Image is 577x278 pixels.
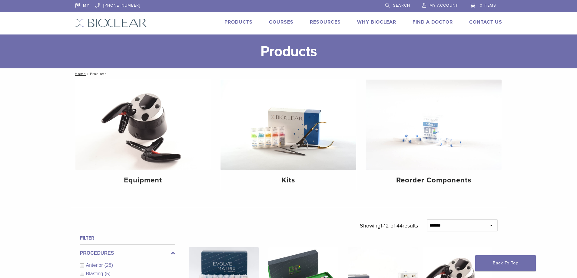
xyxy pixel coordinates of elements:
[86,271,105,276] span: Blasting
[80,234,175,242] h4: Filter
[73,72,86,76] a: Home
[469,19,502,25] a: Contact Us
[75,80,211,190] a: Equipment
[225,175,351,186] h4: Kits
[71,68,507,79] nav: Products
[480,3,496,8] span: 0 items
[357,19,396,25] a: Why Bioclear
[366,80,502,170] img: Reorder Components
[360,219,418,232] p: Showing results
[221,80,356,170] img: Kits
[75,18,147,27] img: Bioclear
[80,175,206,186] h4: Equipment
[221,80,356,190] a: Kits
[104,271,111,276] span: (5)
[224,19,253,25] a: Products
[80,250,175,257] label: Procedures
[380,222,403,229] span: 1-12 of 44
[104,263,113,268] span: (28)
[269,19,293,25] a: Courses
[310,19,341,25] a: Resources
[475,255,536,271] a: Back To Top
[366,80,502,190] a: Reorder Components
[429,3,458,8] span: My Account
[393,3,410,8] span: Search
[371,175,497,186] h4: Reorder Components
[86,72,90,75] span: /
[75,80,211,170] img: Equipment
[86,263,104,268] span: Anterior
[413,19,453,25] a: Find A Doctor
